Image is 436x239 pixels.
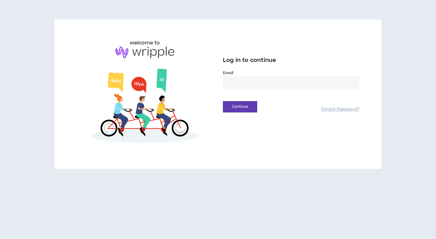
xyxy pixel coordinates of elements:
[321,107,359,112] a: Forgot Password?
[130,39,160,47] h6: welcome to
[223,101,257,112] button: Continue
[223,70,359,76] label: Email
[115,47,174,58] img: logo-brand.png
[77,64,213,149] img: Welcome to Wripple
[223,56,276,64] span: Log in to continue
